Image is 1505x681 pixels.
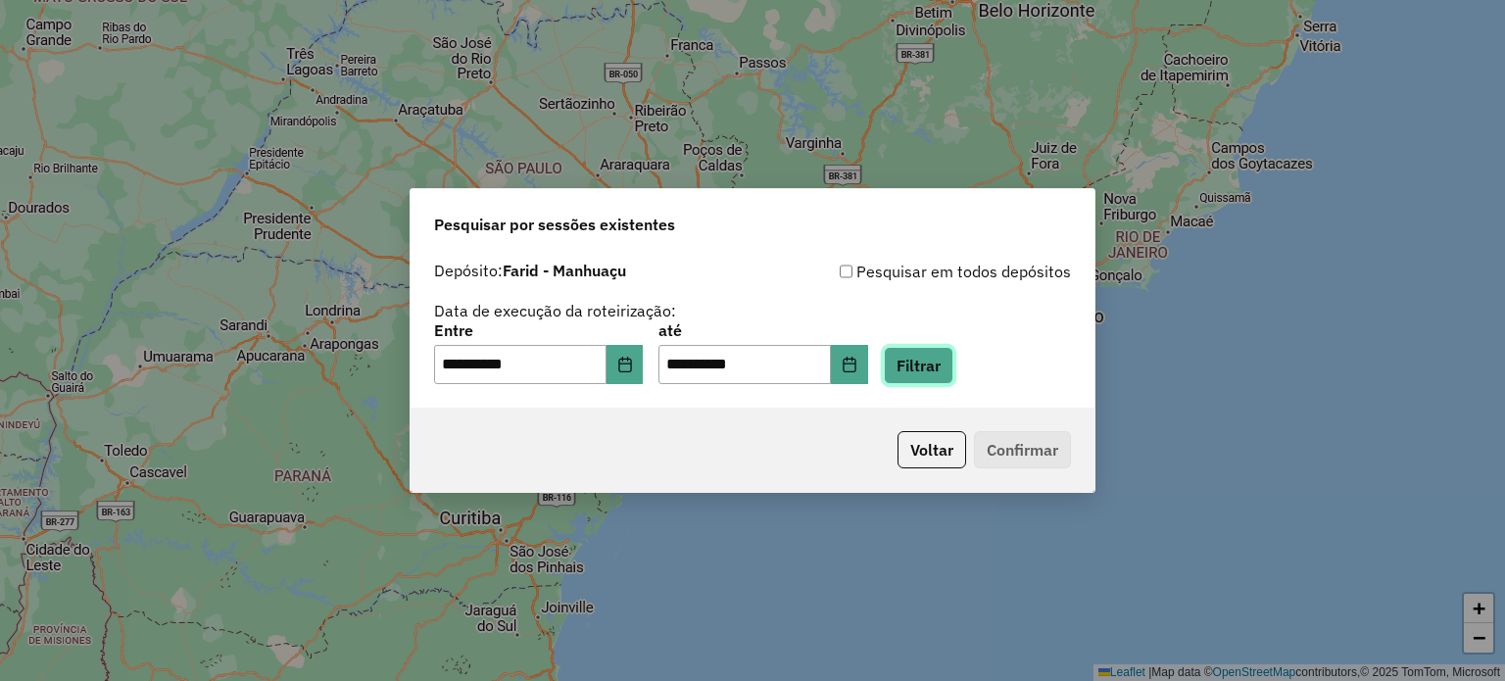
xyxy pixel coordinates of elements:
label: Depósito: [434,259,626,282]
span: Pesquisar por sessões existentes [434,213,675,236]
div: Pesquisar em todos depósitos [752,260,1071,283]
button: Filtrar [884,347,953,384]
label: Data de execução da roteirização: [434,299,676,322]
button: Voltar [898,431,966,468]
button: Choose Date [831,345,868,384]
label: Entre [434,318,643,342]
strong: Farid - Manhuaçu [503,261,626,280]
label: até [658,318,867,342]
button: Choose Date [607,345,644,384]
